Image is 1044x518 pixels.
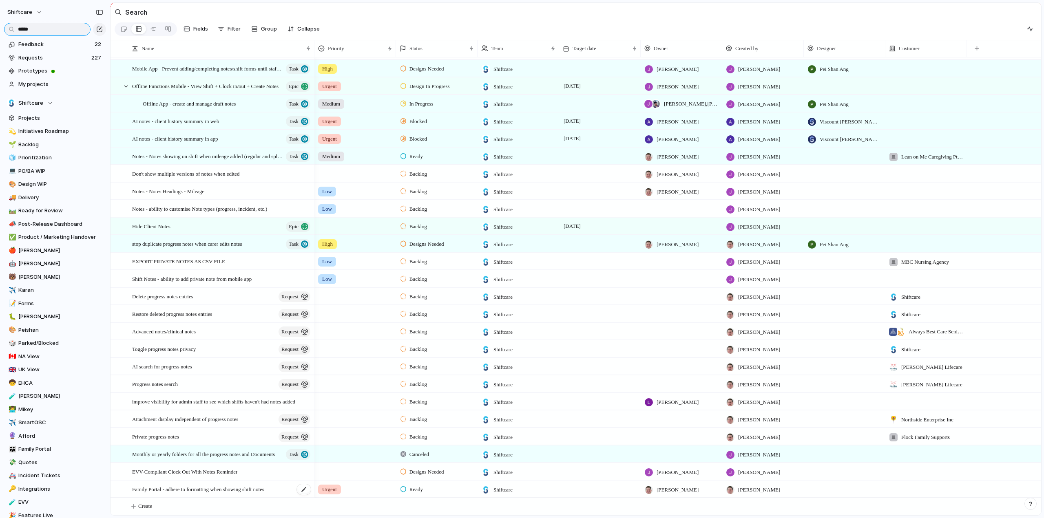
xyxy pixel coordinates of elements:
span: Backlog [409,223,427,231]
span: Urgent [322,135,337,143]
a: 💫Initiatives Roadmap [4,125,106,137]
span: Task [289,63,299,75]
span: Initiatives Roadmap [18,127,103,135]
span: Karan [18,286,103,294]
h2: Search [125,7,147,17]
span: Created by [735,44,759,53]
a: 🇬🇧UK View [4,364,106,376]
span: In Progress [409,100,434,108]
span: Task [289,449,299,460]
span: Epic [289,221,299,232]
a: 👨‍💻Mikey [4,403,106,416]
div: 📝 [9,299,14,308]
button: 📝 [7,300,15,308]
button: 🚚 [7,194,15,202]
button: Epic [286,221,310,232]
span: SmartOSC [18,419,103,427]
span: [DATE] [562,221,583,231]
span: Fields [193,25,208,33]
span: Designer [817,44,836,53]
a: 👪Family Portal [4,443,106,455]
span: Shiftcare [18,99,43,107]
span: [PERSON_NAME] [738,65,780,73]
span: Shiftcare [493,153,513,161]
a: 🍎[PERSON_NAME] [4,245,106,257]
span: Shiftcare [493,100,513,108]
span: [PERSON_NAME] [18,392,103,400]
span: request [281,309,299,320]
button: Collapse [284,22,323,35]
span: Shiftcare [493,65,513,73]
span: Ready for Review [18,207,103,215]
button: Epic [286,81,310,92]
span: AI notes - client history summary in app [132,134,218,143]
span: Shiftcare [493,118,513,126]
span: Task [289,133,299,145]
span: [PERSON_NAME] [738,258,780,266]
button: 🎨 [7,326,15,334]
a: 🚑Incident Tickets [4,470,106,482]
span: Feedback [18,40,92,48]
span: AI notes - client history summary in web [132,116,219,126]
span: Design In Progress [409,82,450,90]
div: 🔮 [9,431,14,441]
span: Team [491,44,503,53]
a: 🔮Afford [4,430,106,442]
button: 🧪 [7,498,15,506]
span: Urgent [322,82,337,90]
button: request [279,361,310,372]
span: [PERSON_NAME] [657,153,699,161]
div: 🧪 [9,498,14,507]
button: request [279,291,310,302]
span: Projects [18,114,103,122]
span: request [281,361,299,373]
div: 🍎 [9,246,14,255]
span: Task [289,98,299,110]
button: Task [286,64,310,74]
span: [DATE] [562,81,583,91]
div: 🇨🇦 [9,352,14,361]
span: Medium [322,100,340,108]
span: Quotes [18,458,103,467]
span: Designs Needed [409,240,444,248]
div: 🧊 [9,153,14,163]
button: 🚑 [7,472,15,480]
div: 🐻[PERSON_NAME] [4,271,106,283]
span: [PERSON_NAME] [657,240,699,249]
button: Group [247,22,281,35]
div: 🚑 [9,471,14,481]
span: [PERSON_NAME] [738,223,780,231]
div: 🐛 [9,312,14,322]
a: 🧒EHCA [4,377,106,389]
span: Backlog [409,258,427,266]
span: EVV [18,498,103,506]
div: 👨‍💻 [9,405,14,414]
span: [PERSON_NAME] [738,170,780,179]
span: Shiftcare [493,240,513,249]
span: shiftcare [7,8,32,16]
span: Task [289,151,299,162]
span: Pei Shan Ang [820,100,849,108]
span: [PERSON_NAME] [738,135,780,143]
span: Backlog [409,205,427,213]
span: Peishan [18,326,103,334]
span: [PERSON_NAME] [657,135,699,143]
a: 🛤️Ready for Review [4,205,106,217]
button: Task [286,239,310,249]
span: Pei Shan Ang [820,240,849,249]
a: 💸Quotes [4,456,106,469]
div: 🎨Design WIP [4,178,106,190]
span: [PERSON_NAME] [738,83,780,91]
a: My projects [4,78,106,90]
div: 🌱 [9,140,14,149]
div: 🎨 [9,180,14,189]
div: 🔑 [9,484,14,494]
span: MBC Nursing Agency [901,258,949,266]
span: Mobile App - Prevent adding/completing notes/shift forms until staff have clocked in for a shift ... [132,64,283,73]
span: Offline Functions Mobile - View Shift + Clock in/out + Create Notes [132,81,279,90]
div: 🎨 [9,325,14,335]
span: [DATE] [562,134,583,143]
a: ✈️Karan [4,284,106,296]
